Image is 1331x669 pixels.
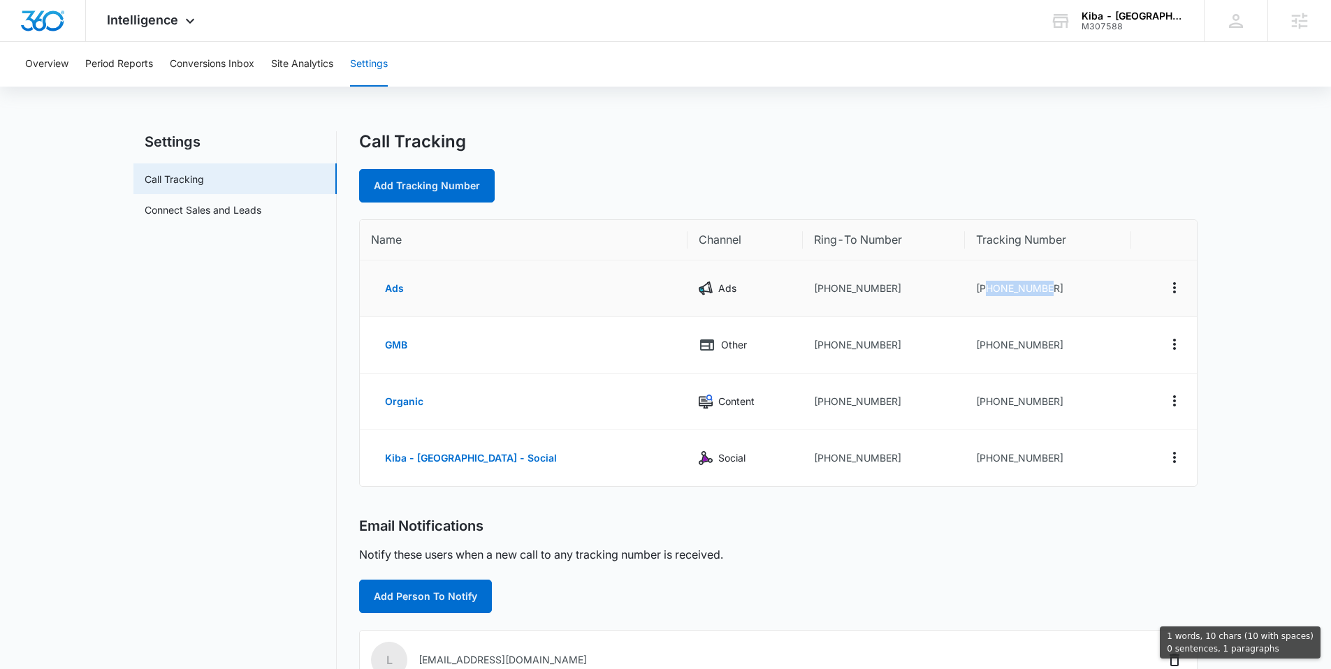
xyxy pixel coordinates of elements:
h1: Call Tracking [359,131,466,152]
button: Settings [350,42,388,87]
th: Ring-To Number [803,220,966,260]
button: Ads [371,272,418,305]
button: Kiba - [GEOGRAPHIC_DATA] - Social [371,441,571,475]
td: [PHONE_NUMBER] [965,317,1130,374]
button: Period Reports [85,42,153,87]
td: [PHONE_NUMBER] [803,317,966,374]
th: Name [360,220,688,260]
button: Overview [25,42,68,87]
p: Notify these users when a new call to any tracking number is received. [359,546,723,563]
td: [PHONE_NUMBER] [965,430,1130,486]
td: [PHONE_NUMBER] [803,374,966,430]
th: Channel [688,220,803,260]
a: Add Tracking Number [359,169,495,203]
h2: Settings [133,131,337,152]
button: Actions [1163,277,1186,299]
td: [PHONE_NUMBER] [803,430,966,486]
img: Ads [699,281,713,295]
p: Content [718,394,755,409]
button: Actions [1163,333,1186,355]
button: GMB [371,328,421,362]
button: Actions [1163,446,1186,469]
a: Connect Sales and Leads [145,203,261,217]
td: [PHONE_NUMBER] [965,374,1130,430]
a: Call Tracking [145,172,204,186]
button: Actions [1163,390,1186,412]
button: Add Person To Notify [359,580,492,613]
td: [PHONE_NUMBER] [965,260,1130,317]
p: Other [721,337,747,353]
img: Social [699,451,713,465]
th: Tracking Number [965,220,1130,260]
div: account id [1082,22,1184,31]
button: Organic [371,385,437,418]
div: account name [1082,10,1184,22]
span: Intelligence [107,13,178,27]
td: [PHONE_NUMBER] [803,260,966,317]
button: Site Analytics [271,42,333,87]
p: Ads [718,281,736,296]
h2: Email Notifications [359,517,483,535]
img: Content [699,395,713,409]
p: Social [718,450,745,466]
button: Conversions Inbox [170,42,254,87]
